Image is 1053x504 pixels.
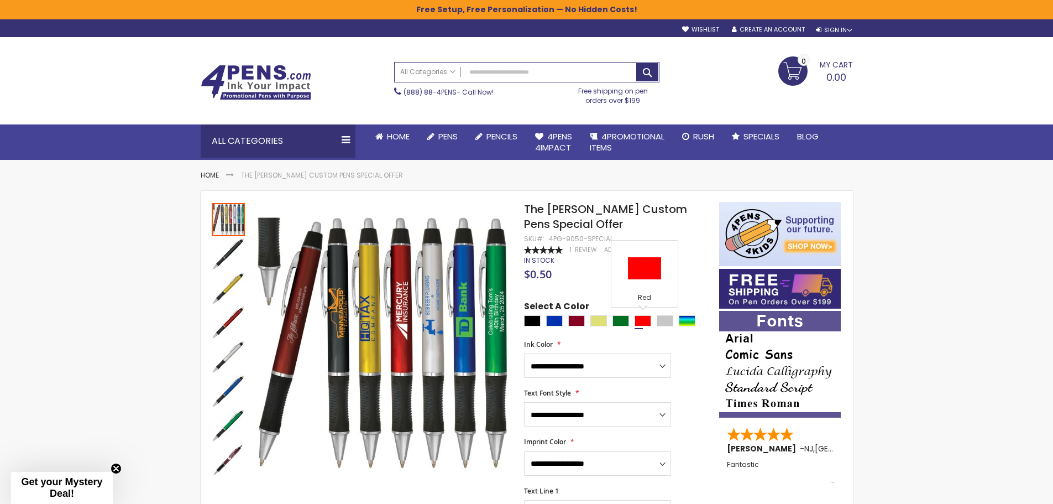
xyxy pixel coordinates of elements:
a: Specials [723,124,788,149]
span: All Categories [400,67,455,76]
div: Burgundy [568,315,585,326]
a: Add Your Review [604,246,660,254]
span: - Call Now! [404,87,494,97]
span: Pencils [486,131,517,142]
span: 0.00 [826,70,846,84]
div: The Barton Custom Pens Special Offer [212,271,246,305]
div: Red [614,293,675,304]
img: font-personalization-examples [719,311,841,418]
div: All Categories [201,124,355,158]
span: - , [800,443,896,454]
span: 1 [570,246,572,254]
div: Gold [590,315,607,326]
a: 1 Review [570,246,599,254]
span: Home [387,131,410,142]
img: The Barton Custom Pens Special Offer [257,218,510,471]
span: Ink Color [524,340,553,349]
span: 0 [801,56,806,66]
div: Availability [524,256,554,265]
img: The Barton Custom Pens Special Offer [212,306,245,339]
img: The Barton Custom Pens Special Offer [212,443,245,476]
div: The Barton Custom Pens Special Offer [212,339,246,373]
img: 4pens 4 kids [719,202,841,266]
img: The Barton Custom Pens Special Offer [212,409,245,442]
img: The Barton Custom Pens Special Offer [212,272,245,305]
button: Close teaser [111,463,122,474]
span: Select A Color [524,300,589,315]
img: The Barton Custom Pens Special Offer [212,340,245,373]
a: Blog [788,124,827,149]
iframe: Google Customer Reviews [962,474,1053,504]
span: [PERSON_NAME] [727,443,800,454]
img: 4Pens Custom Pens and Promotional Products [201,65,311,100]
span: Text Line 1 [524,486,559,496]
span: Blog [797,131,819,142]
a: Home [366,124,418,149]
div: Blue [546,315,563,326]
span: The [PERSON_NAME] Custom Pens Special Offer [524,201,687,232]
div: Get your Mystery Deal!Close teaser [11,472,113,504]
div: Assorted [679,315,695,326]
div: Green [612,315,629,326]
div: 100% [524,246,563,254]
div: Red [635,315,651,326]
span: Get your Mystery Deal! [21,476,102,499]
span: Rush [693,131,714,142]
span: [GEOGRAPHIC_DATA] [815,443,896,454]
a: All Categories [395,63,461,81]
span: Text Font Style [524,388,571,398]
a: Create an Account [732,25,805,34]
img: The Barton Custom Pens Special Offer [212,375,245,408]
span: In stock [524,256,554,265]
div: The Barton Custom Pens Special Offer [212,373,246,408]
a: Home [201,170,219,180]
span: $0.50 [524,267,552,282]
span: Specials [743,131,779,142]
div: Silver [657,315,673,326]
a: Pens [418,124,467,149]
strong: SKU [524,234,544,243]
a: Pencils [467,124,526,149]
li: The [PERSON_NAME] Custom Pens Special Offer [241,171,403,180]
span: Pens [438,131,458,142]
div: The Barton Custom Pens Special Offer [212,442,245,476]
div: The Barton Custom Pens Special Offer [212,305,246,339]
div: The Barton Custom Pens Special Offer [212,202,246,236]
a: 4PROMOTIONALITEMS [581,124,673,160]
a: 4Pens4impact [526,124,581,160]
span: NJ [804,443,813,454]
span: 4PROMOTIONAL ITEMS [590,131,664,153]
a: Wishlist [682,25,719,34]
div: Free shipping on pen orders over $199 [567,82,659,105]
span: Imprint Color [524,437,566,446]
a: Rush [673,124,723,149]
div: The Barton Custom Pens Special Offer [212,236,246,271]
img: Free shipping on orders over $199 [719,269,841,309]
a: (888) 88-4PENS [404,87,457,97]
img: The Barton Custom Pens Special Offer [212,237,245,271]
span: Review [575,246,597,254]
div: Fantastic [727,461,834,485]
span: 4Pens 4impact [535,131,572,153]
div: Sign In [816,26,852,34]
div: Black [524,315,541,326]
div: 4PG-9050-SPECIAL [549,235,613,243]
a: 0.00 0 [778,56,853,84]
div: The Barton Custom Pens Special Offer [212,408,246,442]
